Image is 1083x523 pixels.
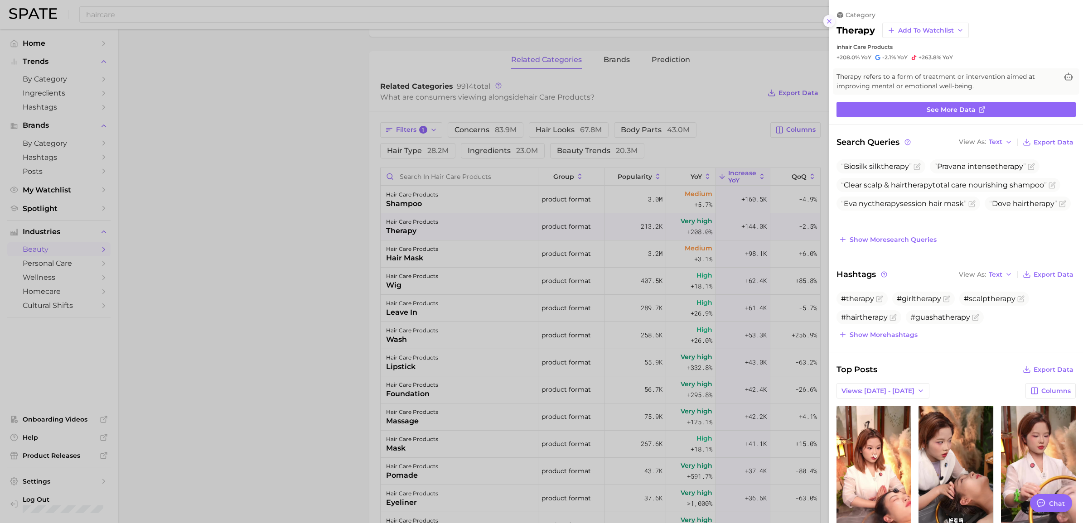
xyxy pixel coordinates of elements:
span: Add to Watchlist [898,27,954,34]
div: in [836,43,1076,50]
span: Views: [DATE] - [DATE] [841,387,914,395]
span: category [846,11,875,19]
span: therapy [995,162,1023,171]
button: Export Data [1020,363,1076,376]
button: Flag as miscategorized or irrelevant [943,295,950,302]
span: Export Data [1034,271,1073,278]
span: See more data [927,106,976,114]
h2: therapy [836,25,875,36]
button: Flag as miscategorized or irrelevant [968,200,976,207]
button: Flag as miscategorized or irrelevant [1028,163,1035,170]
span: View As [959,272,986,277]
span: #hairtherapy [841,313,888,321]
button: Add to Watchlist [882,23,969,38]
button: Show morehashtags [836,328,920,341]
span: YoY [897,54,908,61]
button: View AsText [957,136,1015,148]
span: Dove hair [989,199,1057,208]
span: Show more hashtags [850,331,918,339]
button: Export Data [1020,268,1076,281]
span: Therapy refers to a form of treatment or intervention aimed at improving mental or emotional well... [836,72,1058,91]
span: +263.8% [919,54,941,61]
span: Export Data [1034,139,1073,146]
button: Flag as miscategorized or irrelevant [876,295,883,302]
button: Export Data [1020,136,1076,149]
span: Export Data [1034,366,1073,374]
span: #guashatherapy [910,313,970,321]
button: Show moresearch queries [836,233,939,246]
button: Flag as miscategorized or irrelevant [1017,295,1025,302]
button: Flag as miscategorized or irrelevant [972,314,979,321]
span: therapy [1026,199,1054,208]
button: Flag as miscategorized or irrelevant [1059,200,1066,207]
span: Eva nyc session hair mask [841,199,967,208]
span: +208.0% [836,54,860,61]
button: Columns [1025,383,1076,398]
span: Clear scalp & hair total care nourishing shampoo [841,181,1047,189]
span: Pravana intense [934,162,1026,171]
span: Search Queries [836,136,912,149]
span: therapy [904,181,933,189]
span: -2.1% [882,54,896,61]
span: hair care products [841,43,893,50]
button: Flag as miscategorized or irrelevant [914,163,921,170]
span: Text [989,272,1002,277]
span: therapy [872,199,900,208]
span: View As [959,139,986,144]
span: #therapy [841,294,874,303]
button: Flag as miscategorized or irrelevant [1049,182,1056,189]
button: View AsText [957,269,1015,280]
span: YoY [861,54,871,61]
a: See more data [836,102,1076,117]
span: therapy [881,162,909,171]
button: Flag as miscategorized or irrelevant [890,314,897,321]
span: Top Posts [836,363,877,376]
span: Hashtags [836,268,889,281]
span: YoY [943,54,953,61]
span: #girltherapy [897,294,941,303]
span: Show more search queries [850,236,937,244]
span: Columns [1041,387,1071,395]
span: Text [989,139,1002,144]
span: Biosilk silk [841,162,912,171]
span: #scalptherapy [964,294,1015,303]
button: Views: [DATE] - [DATE] [836,383,929,398]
